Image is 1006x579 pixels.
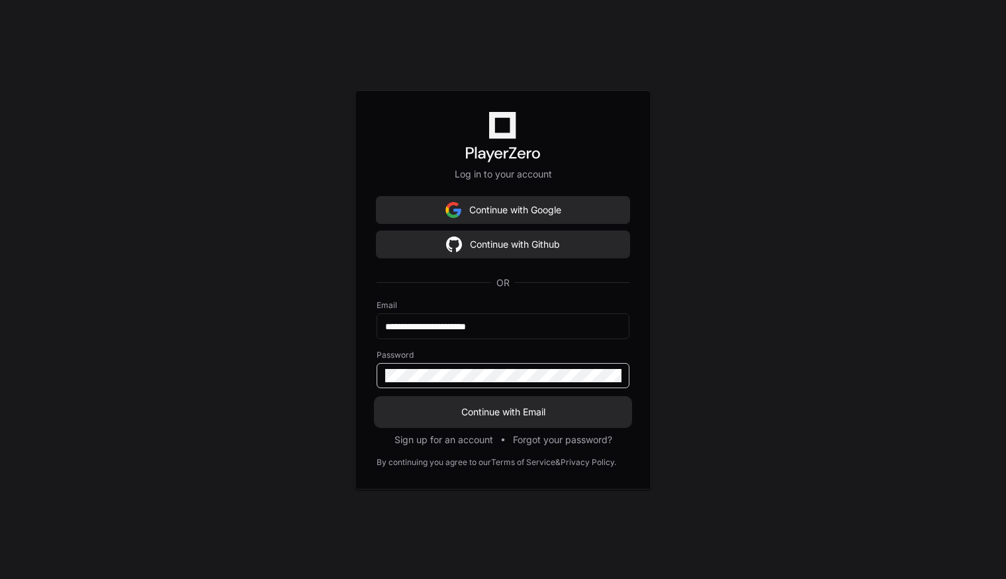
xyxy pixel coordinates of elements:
[561,457,616,468] a: Privacy Policy.
[377,399,629,425] button: Continue with Email
[377,197,629,223] button: Continue with Google
[377,231,629,258] button: Continue with Github
[513,433,612,447] button: Forgot your password?
[445,197,461,223] img: Sign in with google
[446,231,462,258] img: Sign in with google
[394,433,493,447] button: Sign up for an account
[377,300,629,311] label: Email
[377,350,629,360] label: Password
[491,276,515,289] span: OR
[491,457,555,468] a: Terms of Service
[377,457,491,468] div: By continuing you agree to our
[377,168,629,181] p: Log in to your account
[377,405,629,419] span: Continue with Email
[555,457,561,468] div: &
